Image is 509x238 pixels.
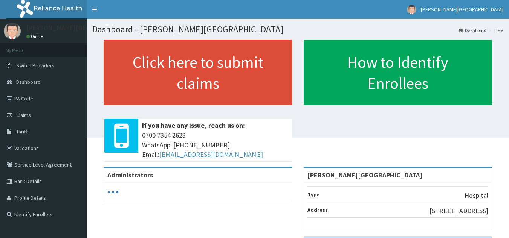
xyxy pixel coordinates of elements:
a: Online [26,34,44,39]
b: Type [307,191,320,198]
span: Tariffs [16,128,30,135]
a: Dashboard [459,27,486,33]
img: User Image [407,5,416,14]
p: Hospital [465,191,488,200]
img: User Image [4,23,21,39]
li: Here [487,27,503,33]
span: Dashboard [16,79,41,85]
a: Click here to submit claims [104,40,292,105]
b: Administrators [107,171,153,179]
svg: audio-loading [107,186,119,198]
b: Address [307,206,328,213]
p: [PERSON_NAME][GEOGRAPHIC_DATA] [26,24,138,31]
strong: [PERSON_NAME][GEOGRAPHIC_DATA] [307,171,422,179]
a: [EMAIL_ADDRESS][DOMAIN_NAME] [159,150,263,159]
p: [STREET_ADDRESS] [430,206,488,216]
span: Switch Providers [16,62,55,69]
span: Claims [16,112,31,118]
h1: Dashboard - [PERSON_NAME][GEOGRAPHIC_DATA] [92,24,503,34]
span: [PERSON_NAME][GEOGRAPHIC_DATA] [421,6,503,13]
span: 0700 7354 2623 WhatsApp: [PHONE_NUMBER] Email: [142,130,289,159]
a: How to Identify Enrollees [304,40,492,105]
b: If you have any issue, reach us on: [142,121,245,130]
